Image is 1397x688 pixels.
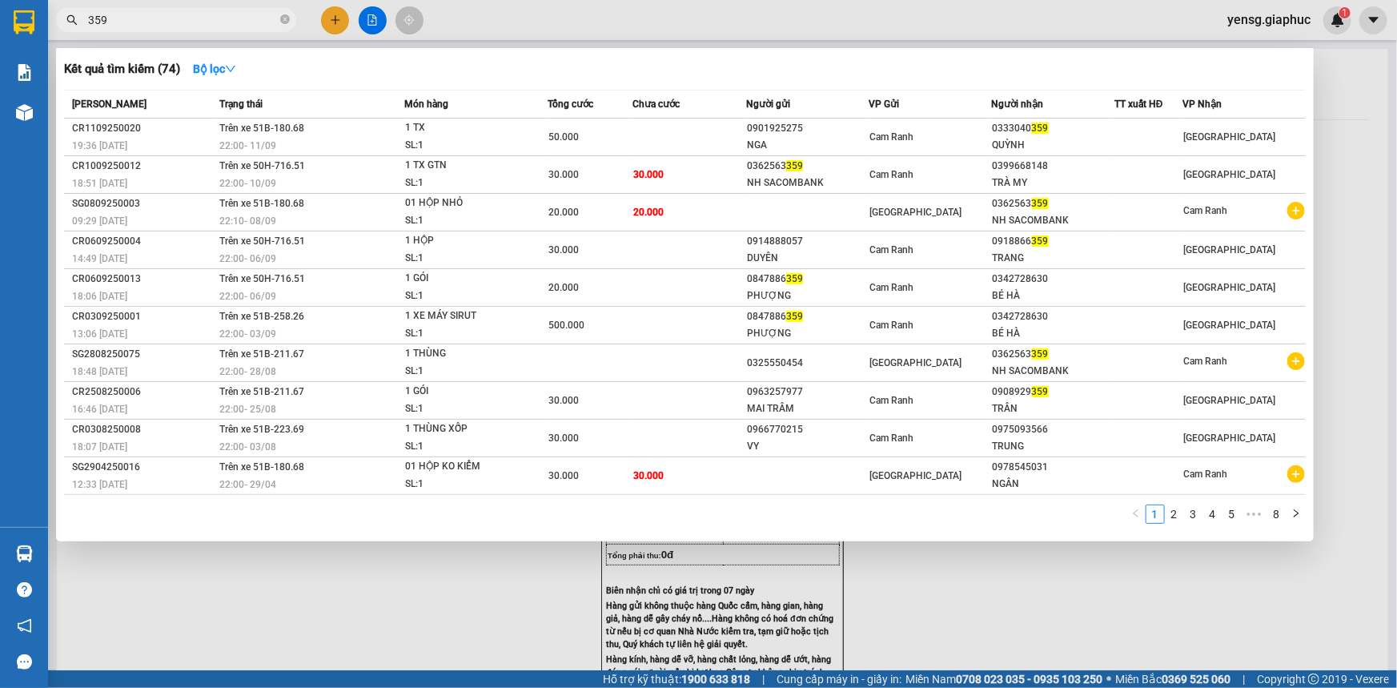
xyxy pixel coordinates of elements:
div: NGA [747,137,868,154]
span: 22:00 - 25/08 [219,404,276,415]
div: CR2508250006 [72,384,215,400]
div: PHƯỢNG [747,288,868,304]
div: TRÂN [993,400,1114,417]
span: 18:07 [DATE] [72,441,127,453]
span: Trên xe 50H-716.51 [219,160,305,171]
div: SL: 1 [405,325,525,343]
span: 19:36 [DATE] [72,140,127,151]
span: 13:06 [DATE] [72,328,127,340]
span: 30.000 [548,169,579,180]
span: 18:48 [DATE] [72,366,127,377]
span: question-circle [17,582,32,597]
div: SG0809250003 [72,195,215,212]
span: 22:00 - 10/09 [219,178,276,189]
span: plus-circle [1287,202,1305,219]
span: Người nhận [992,99,1044,110]
span: VP Gửi [869,99,899,110]
div: 0963257977 [747,384,868,400]
h3: Kết quả tìm kiếm ( 74 ) [64,61,180,78]
span: Cam Ranh [869,131,913,143]
div: MAI TRÂM [747,400,868,417]
span: Cam Ranh [869,395,913,406]
img: warehouse-icon [16,104,33,121]
span: 30.000 [548,395,579,406]
div: 0908929 [993,384,1114,400]
span: Trên xe 50H-716.51 [219,273,305,284]
span: 359 [786,273,803,284]
div: 0362563 [993,195,1114,212]
span: Chưa cước [632,99,680,110]
div: 0847886 [747,271,868,288]
button: Bộ lọcdown [180,56,249,82]
span: 359 [786,311,803,322]
div: CR0309250001 [72,308,215,325]
div: SL: 1 [405,137,525,155]
div: 0342728630 [993,308,1114,325]
span: down [225,63,236,74]
span: 22:00 - 06/09 [219,253,276,264]
div: 1 GÓI [405,383,525,400]
div: CR0308250008 [72,421,215,438]
div: SL: 1 [405,175,525,192]
span: 12:33 [DATE] [72,479,127,490]
li: Previous Page [1126,505,1146,524]
span: notification [17,618,32,634]
span: 30.000 [633,470,664,481]
div: CR1109250020 [72,120,215,137]
b: [PERSON_NAME] - Gửi khách hàng [98,23,159,154]
img: logo.jpg [174,20,212,58]
div: SL: 1 [405,250,525,268]
li: 8 [1267,505,1287,524]
span: close-circle [280,14,290,24]
span: 30.000 [633,169,664,180]
div: SG2808250075 [72,346,215,363]
div: 0342728630 [993,271,1114,288]
span: 18:51 [DATE] [72,178,127,189]
span: Trên xe 51B-211.67 [219,386,304,397]
span: Món hàng [404,99,448,110]
span: Cam Ranh [869,282,913,293]
span: 30.000 [548,470,579,481]
span: plus-circle [1287,352,1305,370]
span: 16:46 [DATE] [72,404,127,415]
div: BÉ HÀ [993,288,1114,304]
div: NH SACOMBANK [747,175,868,191]
div: DUYÊN [747,250,868,267]
div: 1 THÙNG XỐP [405,420,525,438]
div: NGÂN [993,476,1114,493]
span: 20.000 [548,207,579,218]
span: left [1131,509,1141,518]
div: 01 HỘP KO KIỂM [405,458,525,476]
span: Cam Ranh [1183,205,1227,216]
span: 359 [1032,123,1049,134]
span: 22:10 - 08/09 [219,215,276,227]
span: Trên xe 50H-716.51 [219,235,305,247]
div: SL: 1 [405,212,525,230]
a: 5 [1223,505,1241,523]
span: 359 [1032,198,1049,209]
li: (c) 2017 [134,76,220,96]
div: CR0609250013 [72,271,215,288]
span: [GEOGRAPHIC_DATA] [1183,395,1275,406]
span: Cam Ranh [869,169,913,180]
div: VY [747,438,868,455]
span: right [1291,509,1301,518]
div: PHƯỢNG [747,325,868,342]
span: Tổng cước [548,99,593,110]
li: 1 [1146,505,1165,524]
div: 1 GÓI [405,270,525,288]
span: 22:00 - 29/04 [219,479,276,490]
span: Cam Ranh [869,433,913,444]
span: [GEOGRAPHIC_DATA] [1183,433,1275,444]
span: 22:00 - 11/09 [219,140,276,151]
span: 22:00 - 28/08 [219,366,276,377]
span: plus-circle [1287,465,1305,483]
div: SL: 1 [405,288,525,305]
a: 2 [1166,505,1183,523]
strong: Bộ lọc [193,62,236,75]
span: Cam Ranh [1183,356,1227,367]
div: 0918866 [993,233,1114,250]
span: Trên xe 51B-211.67 [219,348,304,360]
span: ••• [1242,505,1267,524]
span: VP Nhận [1182,99,1222,110]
